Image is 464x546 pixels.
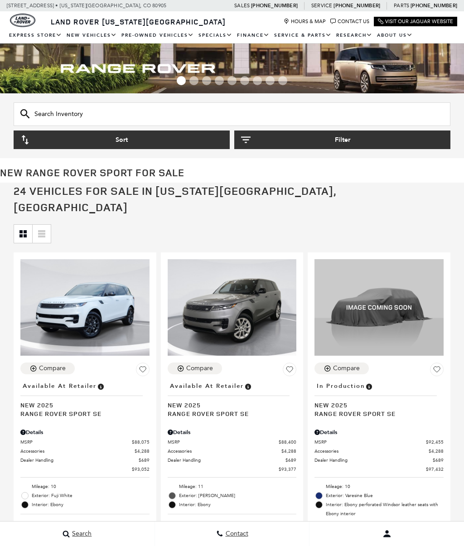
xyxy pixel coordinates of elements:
span: Contact [223,530,248,538]
img: 2025 Land Rover Range Rover Sport SE [20,259,150,356]
span: Vehicle is in stock and ready for immediate delivery. Due to demand, availability is subject to c... [244,381,252,391]
button: Compare Vehicle [20,362,75,374]
img: 2025 Land Rover Range Rover Sport SE [168,259,297,356]
span: Available at Retailer [23,381,97,391]
input: Search Inventory [14,102,450,126]
span: New 2025 [314,401,437,409]
a: EXPRESS STORE [7,28,64,43]
div: Pricing Details - Range Rover Sport SE [20,428,150,436]
span: Go to slide 9 [278,76,287,85]
button: Compare Vehicle [168,362,222,374]
span: MSRP [314,439,426,445]
button: Save Vehicle [283,362,296,380]
span: $4,288 [429,448,444,454]
button: Sort [14,130,230,149]
nav: Main Navigation [7,28,457,43]
span: Vehicle is being built. Estimated time of delivery is 5-12 weeks. MSRP will be finalized when the... [365,381,373,391]
span: MSRP [168,439,279,445]
img: Land Rover [10,14,35,27]
span: MSRP [20,439,132,445]
div: Pricing Details - Range Rover Sport SE [168,428,297,436]
span: Dealer Handling [314,457,433,464]
span: New 2025 [20,401,143,409]
div: Compare [186,364,213,372]
button: Compare Vehicle [314,362,369,374]
a: [PHONE_NUMBER] [411,2,457,9]
a: Accessories $4,288 [20,448,150,454]
a: [STREET_ADDRESS] • [US_STATE][GEOGRAPHIC_DATA], CO 80905 [7,3,166,9]
span: Go to slide 5 [227,76,237,85]
span: Range Rover Sport SE [20,409,143,418]
a: New Vehicles [64,28,119,43]
a: Contact Us [330,19,369,24]
div: Pricing Details - Range Rover Sport SE [314,428,444,436]
li: Mileage: 10 [314,482,444,491]
span: New 2025 [168,401,290,409]
span: $97,432 [426,466,444,473]
span: Exterior: Fuji White [32,491,150,500]
a: Finance [235,28,272,43]
button: Open user profile menu [309,522,464,545]
a: Available at RetailerNew 2025Range Rover Sport SE [20,380,150,418]
a: Pre-Owned Vehicles [119,28,196,43]
a: $93,377 [168,466,297,473]
a: [PHONE_NUMBER] [333,2,380,9]
a: [PHONE_NUMBER] [251,2,298,9]
span: Accessories [168,448,282,454]
span: Range Rover Sport SE [168,409,290,418]
span: $93,052 [132,466,150,473]
a: Accessories $4,288 [168,448,297,454]
span: In Production [317,381,365,391]
span: Go to slide 8 [266,76,275,85]
button: Filter [234,130,450,149]
a: Land Rover [US_STATE][GEOGRAPHIC_DATA] [45,17,231,27]
span: $689 [139,457,150,464]
a: Dealer Handling $689 [314,457,444,464]
span: $4,288 [281,448,296,454]
li: Mileage: 11 [168,482,297,491]
span: Key Features : [168,519,297,529]
a: About Us [375,28,415,43]
div: Compare [333,364,360,372]
span: Accessories [20,448,135,454]
a: $97,432 [314,466,444,473]
span: Dealer Handling [20,457,139,464]
img: 2025 Land Rover Range Rover Sport SE [314,259,444,356]
a: MSRP $92,455 [314,439,444,445]
span: Go to slide 2 [189,76,198,85]
a: Service & Parts [272,28,334,43]
span: 24 Vehicles for Sale in [US_STATE][GEOGRAPHIC_DATA], [GEOGRAPHIC_DATA] [14,184,336,214]
span: Go to slide 6 [240,76,249,85]
a: Accessories $4,288 [314,448,444,454]
a: Specials [196,28,235,43]
a: Research [334,28,375,43]
span: Interior: Ebony perforated Windsor leather seats with Ebony interior [326,500,444,518]
span: Go to slide 4 [215,76,224,85]
a: Visit Our Jaguar Website [378,19,453,24]
span: Key Features : [20,519,150,529]
a: In ProductionNew 2025Range Rover Sport SE [314,380,444,418]
span: $93,377 [279,466,296,473]
div: Compare [39,364,66,372]
span: $4,288 [135,448,150,454]
span: Dealer Handling [168,457,286,464]
a: MSRP $88,400 [168,439,297,445]
span: $88,400 [279,439,296,445]
span: Interior: Ebony [32,500,150,509]
span: Exterior: Varesine Blue [326,491,444,500]
a: MSRP $88,075 [20,439,150,445]
span: Go to slide 7 [253,76,262,85]
a: Hours & Map [284,19,326,24]
button: Save Vehicle [430,362,444,380]
span: $689 [285,457,296,464]
span: $92,455 [426,439,444,445]
a: Dealer Handling $689 [20,457,150,464]
a: land-rover [10,14,35,27]
span: Search [70,530,92,538]
span: Go to slide 1 [177,76,186,85]
span: Go to slide 3 [202,76,211,85]
span: Available at Retailer [170,381,244,391]
span: $689 [433,457,444,464]
span: $88,075 [132,439,150,445]
a: Available at RetailerNew 2025Range Rover Sport SE [168,380,297,418]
